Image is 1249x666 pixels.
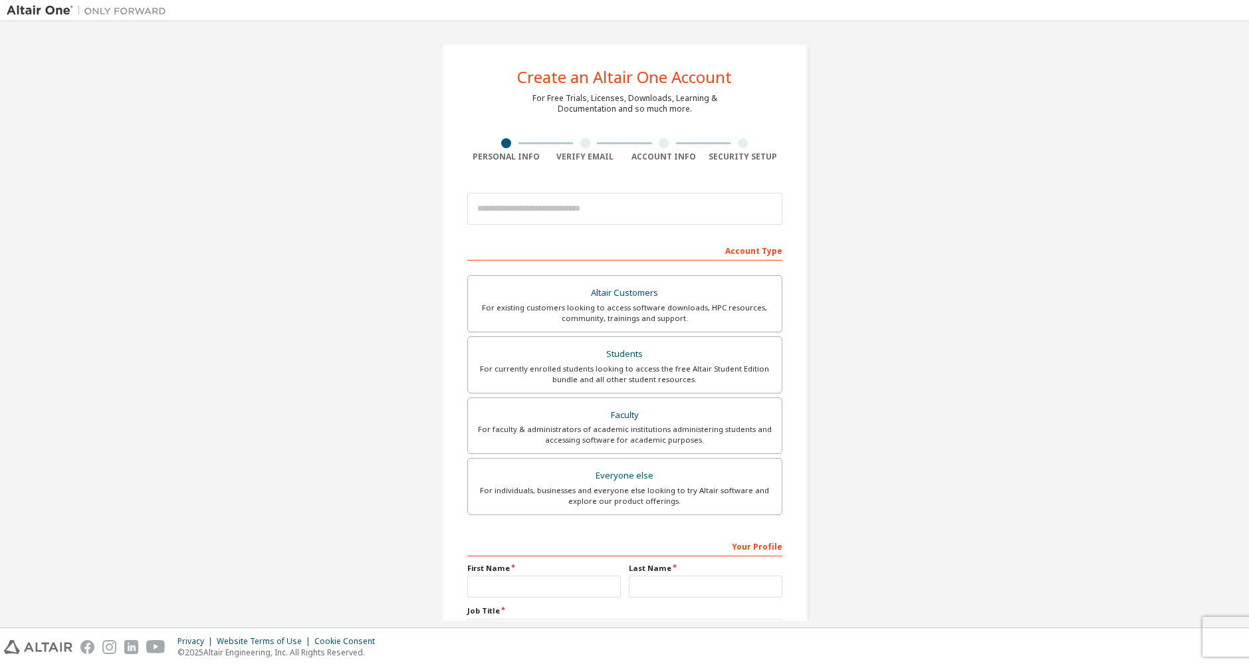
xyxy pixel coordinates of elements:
div: Personal Info [467,152,546,162]
div: Verify Email [546,152,625,162]
div: Your Profile [467,535,782,556]
div: Faculty [476,406,774,425]
div: Security Setup [703,152,782,162]
img: instagram.svg [102,640,116,654]
div: Students [476,345,774,364]
div: Privacy [177,636,217,647]
label: Last Name [629,563,782,574]
div: For Free Trials, Licenses, Downloads, Learning & Documentation and so much more. [532,93,717,114]
div: Account Info [625,152,704,162]
img: altair_logo.svg [4,640,72,654]
img: linkedin.svg [124,640,138,654]
div: For individuals, businesses and everyone else looking to try Altair software and explore our prod... [476,485,774,506]
img: facebook.svg [80,640,94,654]
img: youtube.svg [146,640,166,654]
div: For faculty & administrators of academic institutions administering students and accessing softwa... [476,424,774,445]
label: Job Title [467,606,782,616]
div: For existing customers looking to access software downloads, HPC resources, community, trainings ... [476,302,774,324]
div: Create an Altair One Account [517,69,732,85]
div: Altair Customers [476,284,774,302]
div: For currently enrolled students looking to access the free Altair Student Edition bundle and all ... [476,364,774,385]
div: Everyone else [476,467,774,485]
img: Altair One [7,4,173,17]
p: © 2025 Altair Engineering, Inc. All Rights Reserved. [177,647,383,658]
div: Account Type [467,239,782,261]
label: First Name [467,563,621,574]
div: Website Terms of Use [217,636,314,647]
div: Cookie Consent [314,636,383,647]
